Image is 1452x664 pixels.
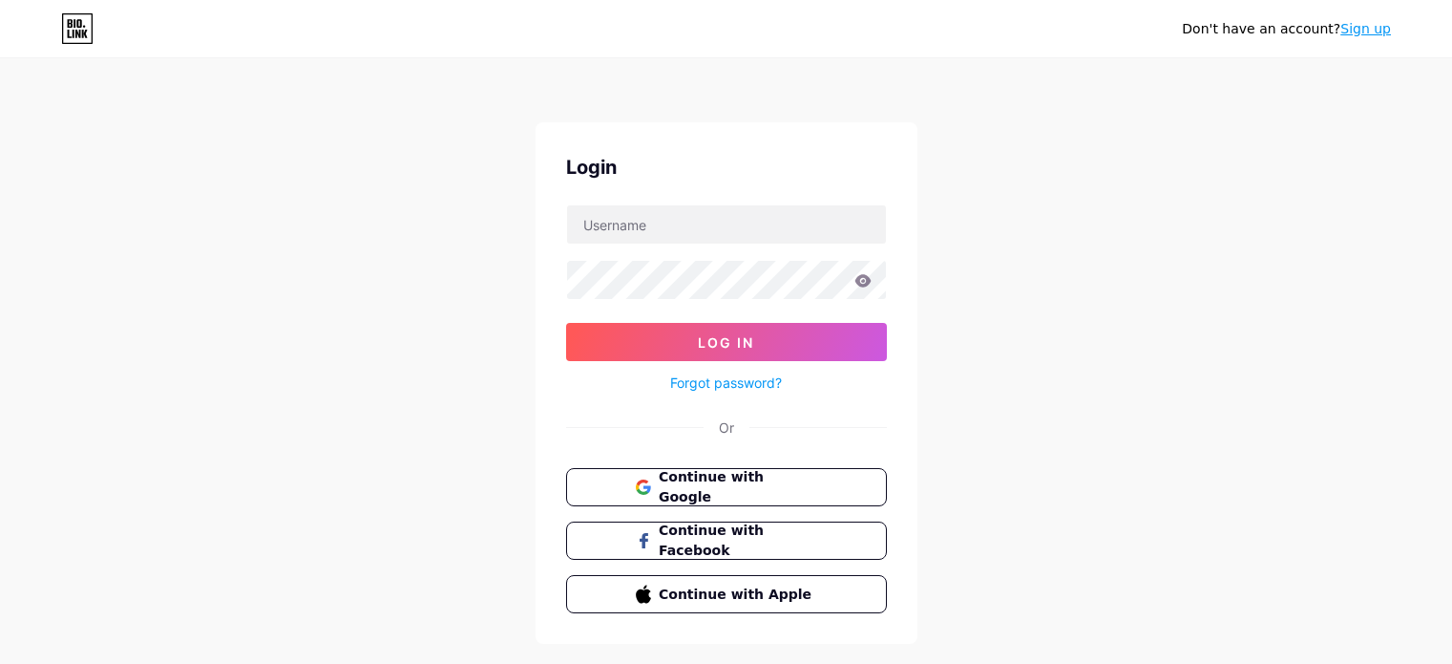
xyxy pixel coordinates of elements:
[566,468,887,506] button: Continue with Google
[1340,21,1391,36] a: Sign up
[719,418,734,438] div: Or
[698,334,754,351] span: Log In
[659,585,816,605] span: Continue with Apple
[566,522,887,560] button: Continue with Facebook
[567,205,886,244] input: Username
[566,323,887,361] button: Log In
[659,521,816,561] span: Continue with Facebook
[1182,19,1391,39] div: Don't have an account?
[659,467,816,507] span: Continue with Google
[670,373,782,393] a: Forgot password?
[566,153,887,182] div: Login
[566,575,887,613] button: Continue with Apple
